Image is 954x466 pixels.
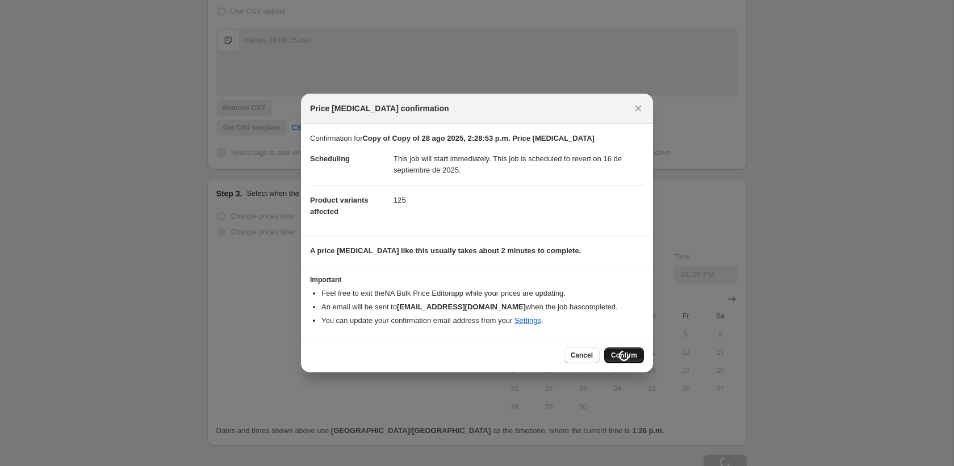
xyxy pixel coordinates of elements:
[310,103,449,114] span: Price [MEDICAL_DATA] confirmation
[310,246,581,255] b: A price [MEDICAL_DATA] like this usually takes about 2 minutes to complete.
[310,154,350,163] span: Scheduling
[310,133,644,144] p: Confirmation for
[630,100,646,116] button: Close
[514,316,541,325] a: Settings
[321,301,644,313] li: An email will be sent to when the job has completed .
[571,351,593,360] span: Cancel
[394,185,644,215] dd: 125
[362,134,594,142] b: Copy of Copy of 28 ago 2025, 2:28:53 p.m. Price [MEDICAL_DATA]
[321,288,644,299] li: Feel free to exit the NA Bulk Price Editor app while your prices are updating.
[310,275,644,284] h3: Important
[564,347,600,363] button: Cancel
[394,144,644,185] dd: This job will start immediately. This job is scheduled to revert on 16 de septiembre de 2025.
[321,315,644,326] li: You can update your confirmation email address from your .
[310,196,369,216] span: Product variants affected
[397,303,526,311] b: [EMAIL_ADDRESS][DOMAIN_NAME]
